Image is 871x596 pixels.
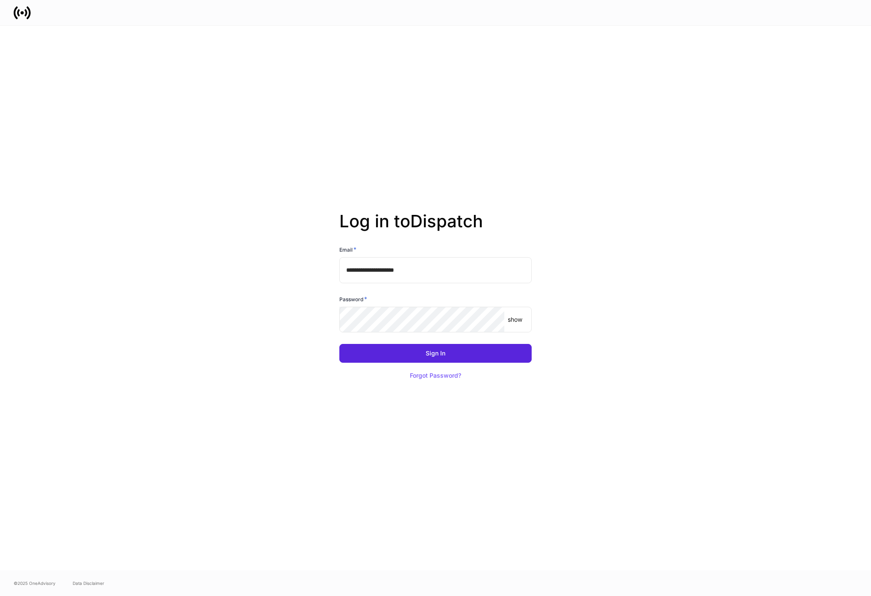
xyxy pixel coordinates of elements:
h2: Log in to Dispatch [339,211,532,245]
span: © 2025 OneAdvisory [14,580,56,587]
button: Forgot Password? [399,366,472,385]
h6: Password [339,295,367,303]
h6: Email [339,245,356,254]
div: Forgot Password? [410,373,461,379]
div: Sign In [426,350,445,356]
a: Data Disclaimer [73,580,104,587]
p: show [508,315,522,324]
button: Sign In [339,344,532,363]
